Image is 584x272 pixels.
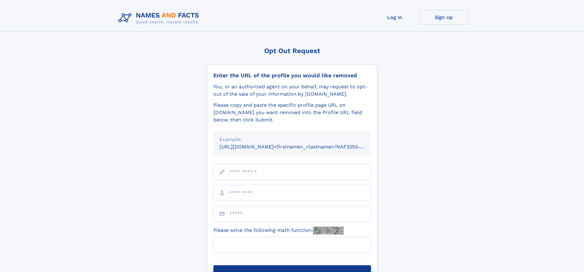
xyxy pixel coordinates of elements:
[213,102,371,124] div: Please copy and paste the specific profile page URL on [DOMAIN_NAME] you want removed into the Pr...
[213,72,371,79] div: Enter the URL of the profile you would like removed
[219,144,383,150] small: [URL][DOMAIN_NAME]<firstname>_<lastname>/NAF325G-xxxxxxxx
[419,10,468,25] a: Sign Up
[213,227,344,235] label: Please solve the following math function:
[213,83,371,98] div: You, or an authorized agent on your behalf, may request to opt-out of the sale of your informatio...
[370,10,419,25] a: Log In
[207,47,377,55] div: Opt Out Request
[219,136,365,143] div: Example:
[116,10,204,26] img: Logo Names and Facts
